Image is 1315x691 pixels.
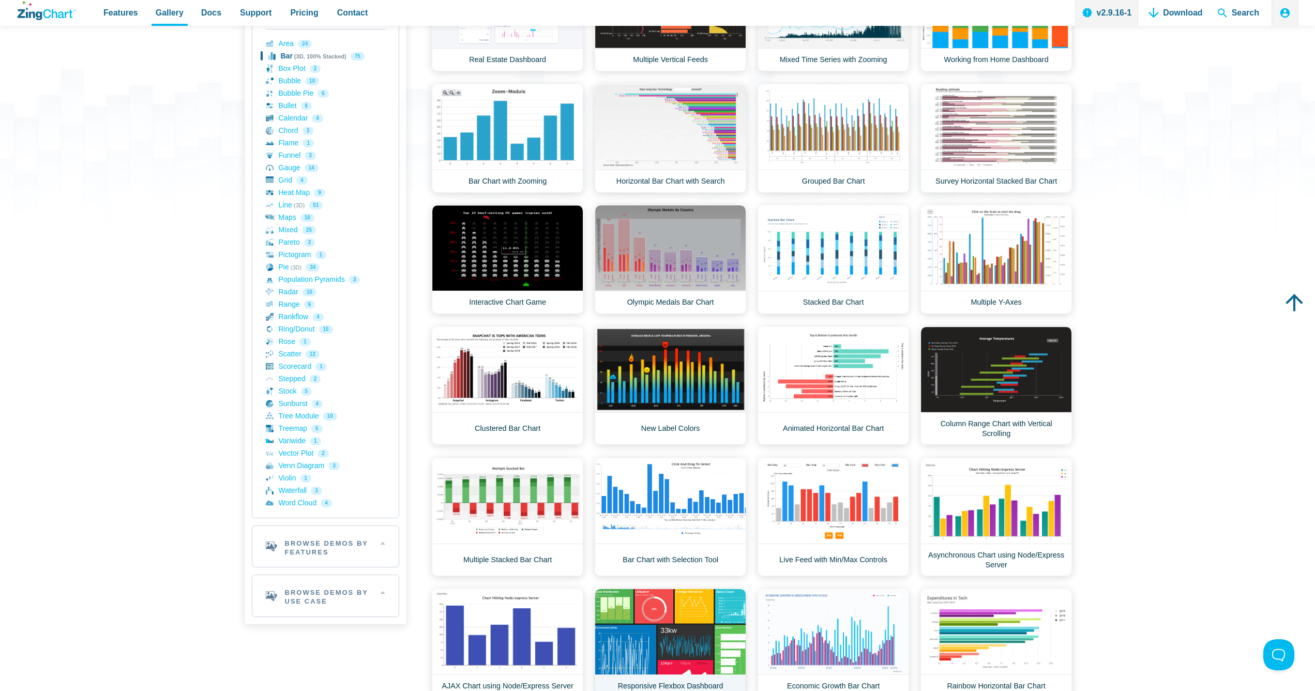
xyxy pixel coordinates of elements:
a: Animated Horizontal Bar Chart [758,326,909,445]
a: ZingChart Logo. Click to return to the homepage [18,1,76,20]
a: Bar Chart with Selection Tool [595,458,746,576]
a: Live Feed with Min/Max Controls [758,458,909,576]
h2: Browse Demos By Features [252,526,399,567]
a: Horizontal Bar Chart with Search [595,84,746,193]
a: Grouped Bar Chart [758,84,909,193]
a: New Label Colors [595,326,746,445]
a: Stacked Bar Chart [758,205,909,314]
span: Gallery [156,6,184,20]
a: Multiple Y-Axes [920,205,1072,314]
iframe: Toggle Customer Support [1263,639,1294,670]
span: Docs [201,6,221,20]
a: Olympic Medals Bar Chart [595,205,746,314]
a: Bar Chart with Zooming [432,84,583,193]
a: Interactive Chart Game [432,205,583,314]
span: Support [240,6,271,20]
a: Column Range Chart with Vertical Scrolling [920,326,1072,445]
a: Clustered Bar Chart [432,326,583,445]
a: Survey Horizontal Stacked Bar Chart [920,84,1072,193]
span: Features [103,6,138,20]
a: Asynchronous Chart using Node/Express Server [920,458,1072,576]
span: Contact [337,6,368,20]
span: Pricing [290,6,318,20]
a: Multiple Stacked Bar Chart [432,458,583,576]
h2: Browse Demos By Use Case [252,575,399,617]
